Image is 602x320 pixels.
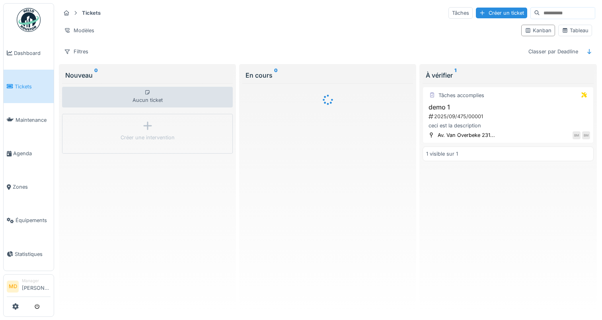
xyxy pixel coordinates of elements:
[22,278,51,295] li: [PERSON_NAME]
[4,237,54,271] a: Statistiques
[525,27,551,34] div: Kanban
[274,70,278,80] sup: 0
[4,70,54,103] a: Tickets
[65,70,230,80] div: Nouveau
[4,137,54,170] a: Agenda
[426,70,590,80] div: À vérifier
[15,250,51,258] span: Statistiques
[13,183,51,191] span: Zones
[4,204,54,237] a: Équipements
[14,49,51,57] span: Dashboard
[426,150,458,158] div: 1 visible sur 1
[62,87,233,107] div: Aucun ticket
[562,27,588,34] div: Tableau
[121,134,175,141] div: Créer une intervention
[428,113,590,120] div: 2025/09/475/00001
[15,83,51,90] span: Tickets
[79,9,104,17] strong: Tickets
[454,70,456,80] sup: 1
[245,70,410,80] div: En cours
[4,103,54,137] a: Maintenance
[582,131,590,139] div: BM
[60,25,98,36] div: Modèles
[16,116,51,124] span: Maintenance
[525,46,582,57] div: Classer par Deadline
[17,8,41,32] img: Badge_color-CXgf-gQk.svg
[4,36,54,70] a: Dashboard
[573,131,581,139] div: BM
[7,281,19,293] li: MD
[22,278,51,284] div: Manager
[4,170,54,204] a: Zones
[13,150,51,157] span: Agenda
[476,8,527,18] div: Créer un ticket
[448,7,473,19] div: Tâches
[16,217,51,224] span: Équipements
[94,70,98,80] sup: 0
[438,92,484,99] div: Tâches accomplies
[426,122,590,129] div: ceci est la description
[7,278,51,297] a: MD Manager[PERSON_NAME]
[60,46,92,57] div: Filtres
[438,131,495,139] div: Av. Van Overbeke 231...
[426,103,590,111] h3: demo 1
